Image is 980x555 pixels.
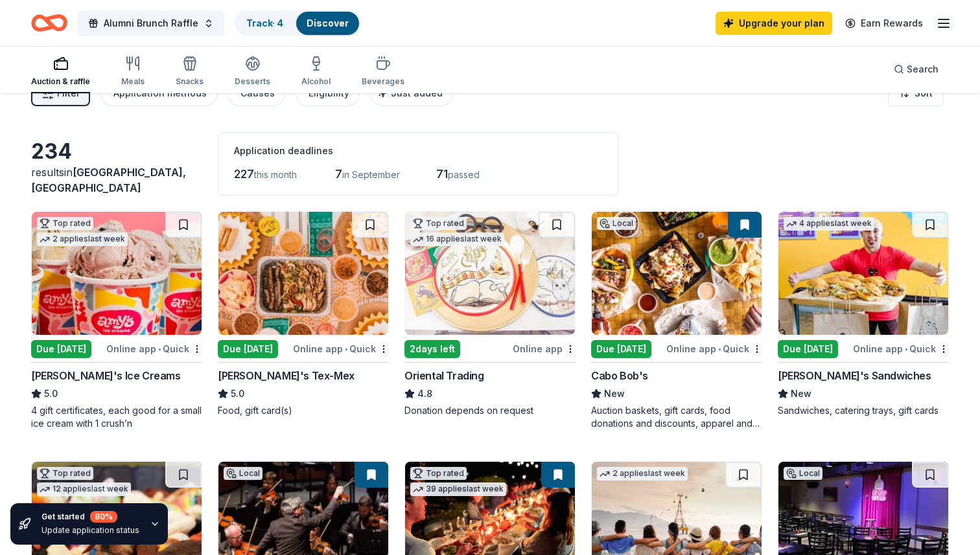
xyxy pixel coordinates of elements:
span: Search [907,62,939,77]
span: 4.8 [417,386,432,402]
button: Alumni Brunch Raffle [78,10,224,36]
a: Earn Rewards [837,12,931,35]
div: Snacks [176,76,204,87]
div: Online app Quick [666,341,762,357]
img: Image for Chuy's Tex-Mex [218,212,388,335]
div: Causes [240,85,275,101]
span: Filter [57,85,80,101]
span: New [604,386,625,402]
a: Upgrade your plan [716,12,832,35]
div: Local [224,467,262,480]
button: Alcohol [301,51,331,93]
div: Online app [513,341,576,357]
div: 12 applies last week [37,482,131,496]
button: Just added [370,80,453,106]
button: Application methods [100,80,217,106]
span: in September [342,169,400,180]
div: 16 applies last week [410,232,504,246]
img: Image for Oriental Trading [405,212,575,335]
span: [GEOGRAPHIC_DATA], [GEOGRAPHIC_DATA] [31,166,186,194]
img: Image for Cabo Bob's [592,212,762,335]
span: 71 [436,167,448,181]
div: Application deadlines [234,143,602,159]
div: [PERSON_NAME]'s Tex-Mex [218,368,355,383]
div: Top rated [37,467,93,480]
div: Get started [41,511,139,523]
div: Due [DATE] [218,340,278,358]
div: 39 applies last week [410,482,506,496]
button: Snacks [176,51,204,93]
div: 4 gift certificates, each good for a small ice cream with 1 crush’n [31,404,202,430]
div: Local [784,467,822,480]
div: Oriental Trading [404,368,484,383]
span: • [158,344,161,354]
div: Auction baskets, gift cards, food donations and discounts, apparel and promotional items [591,404,762,430]
span: passed [448,169,480,180]
span: • [905,344,907,354]
a: Discover [307,17,349,28]
div: Top rated [410,217,467,230]
button: Auction & raffle [31,51,90,93]
a: Image for Amy's Ice CreamsTop rated2 applieslast weekDue [DATE]Online app•Quick[PERSON_NAME]'s Ic... [31,211,202,430]
span: 7 [335,167,342,181]
div: Online app Quick [293,341,389,357]
div: Online app Quick [106,341,202,357]
span: in [31,166,186,194]
div: Cabo Bob's [591,368,648,383]
div: Sandwiches, catering trays, gift cards [778,404,949,417]
button: Meals [121,51,145,93]
div: Food, gift card(s) [218,404,389,417]
span: 227 [234,167,254,181]
div: Local [597,217,636,230]
div: Desserts [235,76,270,87]
button: Causes [227,80,285,106]
div: Donation depends on request [404,404,576,417]
img: Image for Amy's Ice Creams [32,212,202,335]
div: Beverages [362,76,404,87]
div: Meals [121,76,145,87]
span: Alumni Brunch Raffle [104,16,198,31]
div: Eligibility [309,85,349,101]
div: Online app Quick [853,341,949,357]
button: Eligibility [296,80,360,106]
button: Track· 4Discover [235,10,360,36]
a: Home [31,8,67,38]
div: 2 applies last week [37,232,128,246]
a: Track· 4 [246,17,283,28]
a: Image for Cabo Bob'sLocalDue [DATE]Online app•QuickCabo Bob'sNewAuction baskets, gift cards, food... [591,211,762,430]
div: 234 [31,139,202,164]
a: Image for Oriental TradingTop rated16 applieslast week2days leftOnline appOriental Trading4.8Dona... [404,211,576,417]
div: Due [DATE] [591,340,651,358]
div: results [31,164,202,196]
div: [PERSON_NAME]'s Sandwiches [778,368,931,383]
a: Image for Ike's Sandwiches4 applieslast weekDue [DATE]Online app•Quick[PERSON_NAME]'s SandwichesN... [778,211,949,417]
div: Due [DATE] [31,340,91,358]
div: Top rated [410,467,467,480]
a: Image for Chuy's Tex-MexDue [DATE]Online app•Quick[PERSON_NAME]'s Tex-Mex5.0Food, gift card(s) [218,211,389,417]
span: Sort [915,85,933,101]
span: • [718,344,721,354]
button: Desserts [235,51,270,93]
div: 4 applies last week [784,217,874,231]
div: Auction & raffle [31,76,90,87]
button: Sort [888,80,944,106]
button: Search [883,56,949,82]
div: Application methods [113,85,207,101]
div: [PERSON_NAME]'s Ice Creams [31,368,181,383]
span: this month [254,169,297,180]
button: Beverages [362,51,404,93]
div: Update application status [41,525,139,536]
div: Top rated [37,217,93,230]
span: New [791,386,811,402]
span: • [345,344,347,354]
div: 2 applies last week [597,467,688,481]
span: 5.0 [231,386,244,402]
div: Due [DATE] [778,340,838,358]
div: 2 days left [404,340,460,358]
div: 80 % [90,511,117,523]
img: Image for Ike's Sandwiches [778,212,948,335]
div: Alcohol [301,76,331,87]
span: 5.0 [44,386,58,402]
button: Filter2 [31,80,90,106]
